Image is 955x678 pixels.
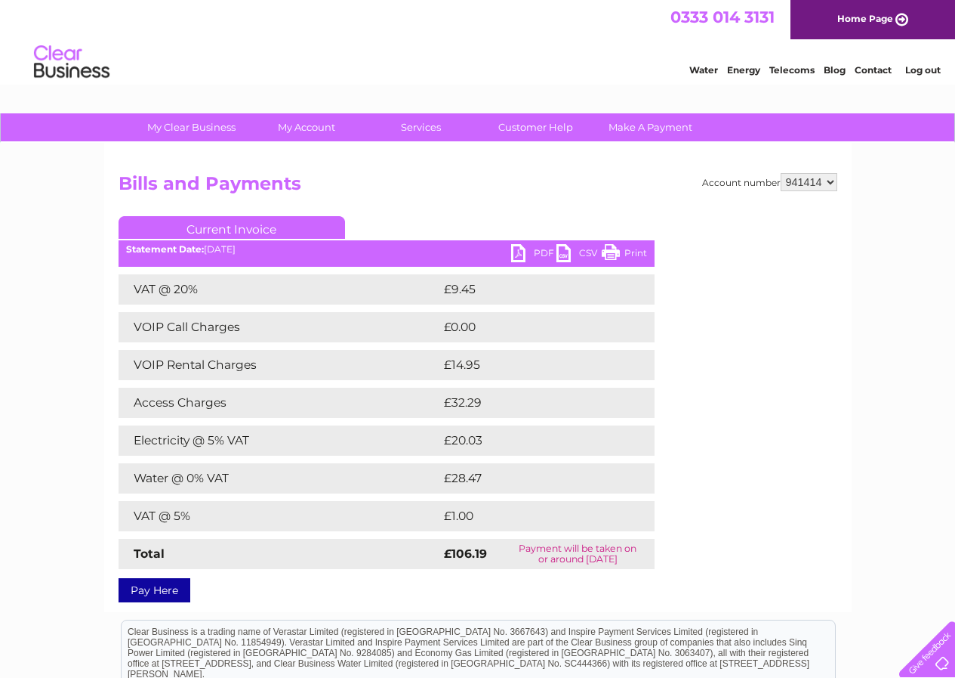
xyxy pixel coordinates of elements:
td: £1.00 [440,501,618,531]
td: Access Charges [119,388,440,418]
a: 0333 014 3131 [670,8,775,26]
h2: Bills and Payments [119,173,837,202]
a: Pay Here [119,578,190,602]
a: Current Invoice [119,216,345,239]
td: £28.47 [440,463,624,494]
td: £32.29 [440,388,624,418]
img: logo.png [33,39,110,85]
a: Services [359,113,483,141]
a: Customer Help [473,113,598,141]
a: Contact [855,64,892,76]
a: PDF [511,244,556,266]
td: VAT @ 5% [119,501,440,531]
div: [DATE] [119,244,655,255]
strong: Total [134,546,165,561]
strong: £106.19 [444,546,487,561]
td: VOIP Rental Charges [119,350,440,380]
td: Payment will be taken on or around [DATE] [501,539,654,569]
td: £9.45 [440,274,620,305]
b: Statement Date: [126,243,204,255]
a: Telecoms [769,64,815,76]
a: Print [602,244,647,266]
div: Clear Business is a trading name of Verastar Limited (registered in [GEOGRAPHIC_DATA] No. 3667643... [122,8,835,73]
td: VOIP Call Charges [119,312,440,342]
td: £0.00 [440,312,620,342]
td: VAT @ 20% [119,274,440,305]
a: Log out [905,64,941,76]
td: Water @ 0% VAT [119,463,440,494]
td: £14.95 [440,350,623,380]
td: Electricity @ 5% VAT [119,426,440,456]
a: My Account [244,113,368,141]
div: Account number [702,173,837,191]
a: Make A Payment [588,113,713,141]
a: Water [689,64,718,76]
a: Blog [824,64,846,76]
a: My Clear Business [129,113,254,141]
td: £20.03 [440,426,624,456]
a: Energy [727,64,760,76]
a: CSV [556,244,602,266]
